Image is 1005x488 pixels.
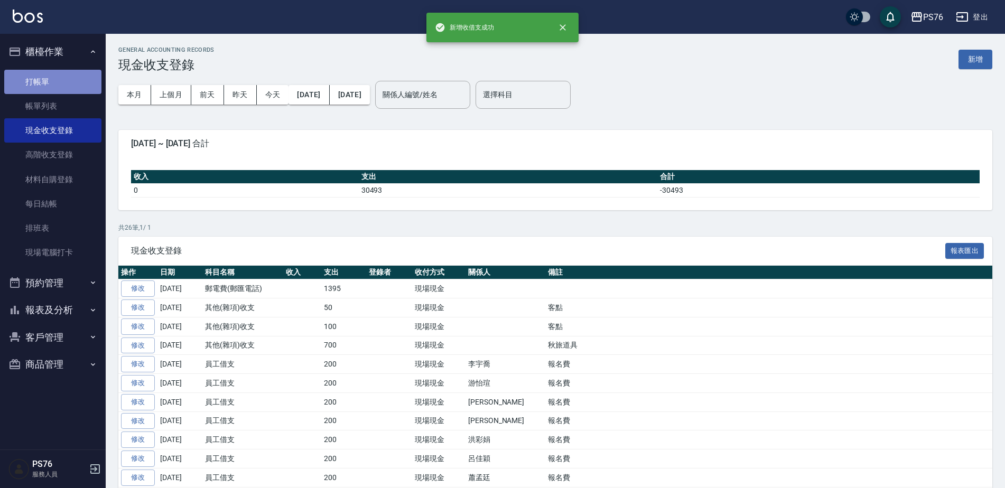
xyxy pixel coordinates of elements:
td: 現場現金 [412,279,466,298]
td: 員工借支 [202,468,283,487]
td: 現場現金 [412,336,466,355]
button: 報表及分析 [4,296,101,324]
a: 修改 [121,451,155,467]
button: PS76 [906,6,947,28]
td: 員工借支 [202,449,283,468]
button: 昨天 [224,85,257,105]
button: 預約管理 [4,269,101,297]
td: 報名費 [545,411,992,430]
td: [DATE] [157,355,202,374]
td: 現場現金 [412,374,466,393]
td: 客點 [545,317,992,336]
a: 帳單列表 [4,94,101,118]
td: 洪彩娟 [466,430,545,449]
td: 呂佳穎 [466,449,545,468]
td: 200 [321,374,366,393]
th: 收入 [283,266,322,279]
td: [DATE] [157,374,202,393]
button: 今天 [257,85,289,105]
th: 科目名稱 [202,266,283,279]
a: 材料自購登錄 [4,167,101,192]
th: 收入 [131,170,359,184]
td: 報名費 [545,449,992,468]
td: 其他(雜項)收支 [202,336,283,355]
a: 修改 [121,318,155,335]
h3: 現金收支登錄 [118,58,215,72]
td: 100 [321,317,366,336]
button: save [880,6,901,27]
td: 其他(雜項)收支 [202,298,283,317]
td: 200 [321,430,366,449]
a: 新增 [959,54,992,64]
a: 修改 [121,375,155,391]
a: 現金收支登錄 [4,118,101,143]
td: 游怡瑄 [466,374,545,393]
td: 200 [321,355,366,374]
a: 修改 [121,431,155,448]
th: 操作 [118,266,157,279]
h5: PS76 [32,459,86,470]
button: close [551,16,574,39]
a: 每日結帳 [4,192,101,216]
h2: GENERAL ACCOUNTING RECORDS [118,46,215,53]
td: 員工借支 [202,392,283,411]
td: 其他(雜項)收支 [202,317,283,336]
td: 1395 [321,279,366,298]
td: [DATE] [157,468,202,487]
a: 高階收支登錄 [4,143,101,167]
td: [DATE] [157,336,202,355]
a: 修改 [121,413,155,429]
a: 修改 [121,470,155,486]
td: 現場現金 [412,392,466,411]
td: 客點 [545,298,992,317]
th: 收付方式 [412,266,466,279]
td: 郵電費(郵匯電話) [202,279,283,298]
td: 200 [321,392,366,411]
th: 備註 [545,266,992,279]
p: 服務人員 [32,470,86,479]
td: 員工借支 [202,430,283,449]
a: 修改 [121,299,155,316]
td: 現場現金 [412,317,466,336]
td: 現場現金 [412,468,466,487]
td: 700 [321,336,366,355]
a: 修改 [121,356,155,372]
td: [PERSON_NAME] [466,392,545,411]
td: 秋旅道具 [545,336,992,355]
td: [PERSON_NAME] [466,411,545,430]
td: 員工借支 [202,411,283,430]
button: 報表匯出 [945,243,984,259]
button: 客戶管理 [4,324,101,351]
button: 商品管理 [4,351,101,378]
td: [DATE] [157,317,202,336]
img: Person [8,458,30,480]
button: 上個月 [151,85,191,105]
button: [DATE] [289,85,329,105]
span: 新增收借支成功 [435,22,494,33]
th: 支出 [321,266,366,279]
td: 報名費 [545,392,992,411]
td: 30493 [359,183,657,197]
td: 200 [321,468,366,487]
th: 登錄者 [366,266,412,279]
button: [DATE] [330,85,370,105]
a: 現場電腦打卡 [4,240,101,265]
td: 現場現金 [412,411,466,430]
th: 合計 [657,170,980,184]
td: 李宇喬 [466,355,545,374]
img: Logo [13,10,43,23]
a: 排班表 [4,216,101,240]
th: 支出 [359,170,657,184]
button: 登出 [952,7,992,27]
span: [DATE] ~ [DATE] 合計 [131,138,980,149]
div: PS76 [923,11,943,24]
td: [DATE] [157,449,202,468]
a: 打帳單 [4,70,101,94]
td: 報名費 [545,355,992,374]
button: 新增 [959,50,992,69]
td: -30493 [657,183,980,197]
td: 50 [321,298,366,317]
td: [DATE] [157,392,202,411]
td: [DATE] [157,279,202,298]
td: 員工借支 [202,355,283,374]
